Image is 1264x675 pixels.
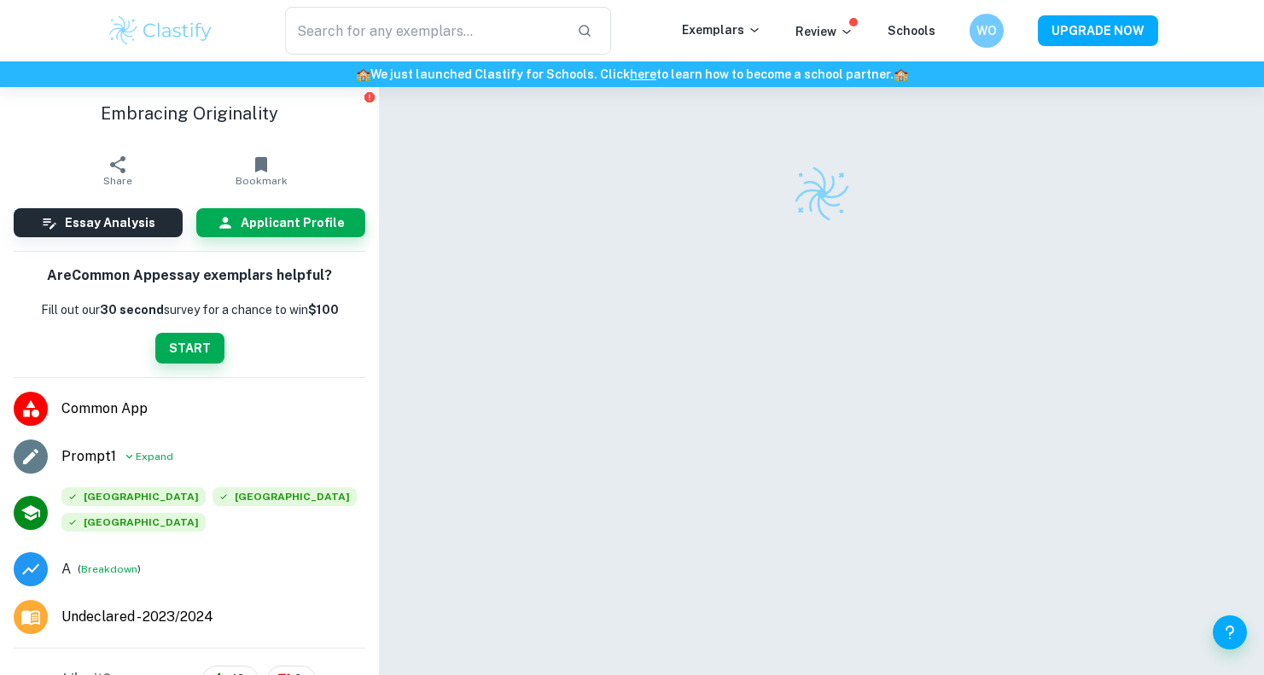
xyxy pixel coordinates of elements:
[682,20,761,39] p: Exemplars
[61,607,213,627] span: Undeclared - 2023/2024
[61,399,365,419] span: Common App
[630,67,656,81] a: here
[976,21,996,40] h6: WO
[61,446,116,467] span: Prompt 1
[61,513,206,532] span: [GEOGRAPHIC_DATA]
[894,67,908,81] span: 🏫
[356,67,370,81] span: 🏫
[970,14,1004,48] button: WO
[81,562,137,577] button: Breakdown
[888,24,935,38] a: Schools
[47,265,332,287] h6: Are Common App essay exemplars helpful?
[213,487,357,513] div: Accepted: Duke University
[241,213,345,232] h6: Applicant Profile
[65,213,155,232] h6: Essay Analysis
[123,446,173,467] button: Expand
[78,561,141,577] span: ( )
[1038,15,1158,46] button: UPGRADE NOW
[61,607,227,627] a: Major and Application Year
[196,208,365,237] button: Applicant Profile
[155,333,224,364] button: START
[189,147,333,195] button: Bookmark
[795,22,853,41] p: Review
[792,164,852,224] img: Clastify logo
[136,449,173,464] span: Expand
[285,7,564,55] input: Search for any exemplars...
[61,559,71,579] p: Grade
[46,147,189,195] button: Share
[103,175,132,187] span: Share
[236,175,288,187] span: Bookmark
[308,303,339,317] strong: $100
[3,65,1261,84] h6: We just launched Clastify for Schools. Click to learn how to become a school partner.
[14,101,365,126] h1: Embracing Originality
[41,300,339,319] p: Fill out our survey for a chance to win
[363,90,376,103] button: Report issue
[107,14,215,48] img: Clastify logo
[213,487,357,506] span: [GEOGRAPHIC_DATA]
[61,487,206,506] span: [GEOGRAPHIC_DATA]
[1213,615,1247,649] button: Help and Feedback
[100,303,164,317] b: 30 second
[61,446,116,467] a: Prompt1
[61,513,206,538] div: Accepted: Purdue University
[14,208,183,237] button: Essay Analysis
[61,487,206,513] div: Accepted: Northwestern University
